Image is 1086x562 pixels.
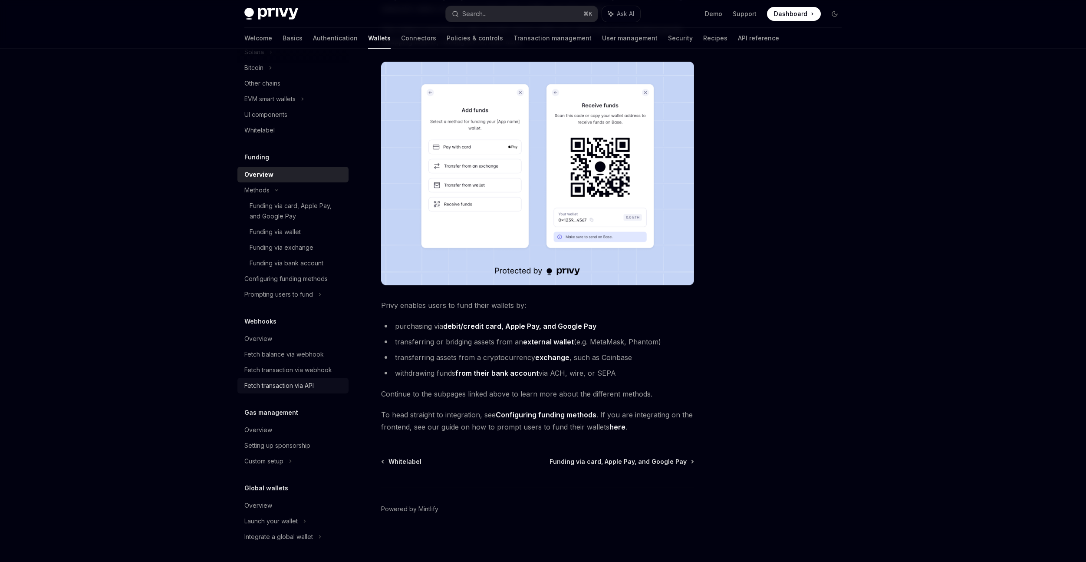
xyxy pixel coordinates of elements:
div: Configuring funding methods [244,274,328,284]
div: Funding via bank account [250,258,323,268]
a: User management [602,28,658,49]
div: Funding via wallet [250,227,301,237]
a: Funding via exchange [237,240,349,255]
a: Welcome [244,28,272,49]
a: Security [668,28,693,49]
img: dark logo [244,8,298,20]
strong: debit/credit card, Apple Pay, and Google Pay [443,322,596,331]
div: UI components [244,109,287,120]
div: Overview [244,334,272,344]
a: Whitelabel [237,122,349,138]
li: withdrawing funds via ACH, wire, or SEPA [381,367,694,379]
a: Setting up sponsorship [237,438,349,453]
div: EVM smart wallets [244,94,296,104]
a: Configuring funding methods [496,410,596,420]
a: Whitelabel [382,457,421,466]
a: API reference [738,28,779,49]
span: ⌘ K [583,10,592,17]
div: Whitelabel [244,125,275,136]
a: Transaction management [513,28,592,49]
a: Powered by Mintlify [381,505,438,513]
a: Wallets [368,28,391,49]
button: Search...⌘K [446,6,598,22]
a: exchange [535,353,569,362]
a: Funding via bank account [237,255,349,271]
div: Fetch balance via webhook [244,349,324,360]
span: Dashboard [774,10,807,18]
div: Overview [244,169,273,180]
div: Funding via card, Apple Pay, and Google Pay [250,201,343,221]
span: Privy enables users to fund their wallets by: [381,299,694,311]
a: Overview [237,167,349,182]
div: Custom setup [244,456,283,466]
a: Overview [237,331,349,347]
a: external wallet [523,337,574,347]
li: purchasing via [381,320,694,332]
div: Launch your wallet [244,516,298,526]
a: UI components [237,107,349,122]
div: Bitcoin [244,63,263,73]
a: from their bank account [455,369,539,378]
a: Funding via card, Apple Pay, and Google Pay [237,198,349,224]
li: transferring assets from a cryptocurrency , such as Coinbase [381,351,694,364]
div: Funding via exchange [250,242,313,253]
li: transferring or bridging assets from an (e.g. MetaMask, Phantom) [381,336,694,348]
a: Fetch transaction via API [237,378,349,393]
a: Policies & controls [447,28,503,49]
div: Fetch transaction via webhook [244,365,332,375]
a: Funding via card, Apple Pay, and Google Pay [550,457,693,466]
div: Prompting users to fund [244,289,313,300]
span: Whitelabel [388,457,421,466]
a: Funding via wallet [237,224,349,240]
a: Configuring funding methods [237,271,349,287]
a: Dashboard [767,7,821,21]
span: Ask AI [617,10,634,18]
a: Fetch transaction via webhook [237,362,349,378]
h5: Gas management [244,407,298,418]
div: Search... [462,9,487,19]
h5: Global wallets [244,483,288,493]
div: Other chains [244,78,280,89]
button: Toggle dark mode [828,7,842,21]
div: Fetch transaction via API [244,380,314,391]
span: To head straight to integration, see . If you are integrating on the frontend, see our guide on h... [381,409,694,433]
div: Overview [244,500,272,511]
a: Recipes [703,28,727,49]
span: Funding via card, Apple Pay, and Google Pay [550,457,687,466]
a: Overview [237,498,349,513]
div: Overview [244,425,272,435]
a: debit/credit card, Apple Pay, and Google Pay [443,322,596,331]
div: Setting up sponsorship [244,440,310,451]
button: Ask AI [602,6,640,22]
a: Overview [237,422,349,438]
div: Integrate a global wallet [244,532,313,542]
span: Continue to the subpages linked above to learn more about the different methods. [381,388,694,400]
a: Basics [283,28,303,49]
a: Support [733,10,757,18]
h5: Webhooks [244,316,276,327]
a: Other chains [237,76,349,91]
a: Fetch balance via webhook [237,347,349,362]
a: here [609,423,625,432]
h5: Funding [244,152,269,162]
div: Methods [244,185,270,195]
a: Connectors [401,28,436,49]
a: Authentication [313,28,358,49]
img: images/Funding.png [381,62,694,285]
a: Demo [705,10,722,18]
